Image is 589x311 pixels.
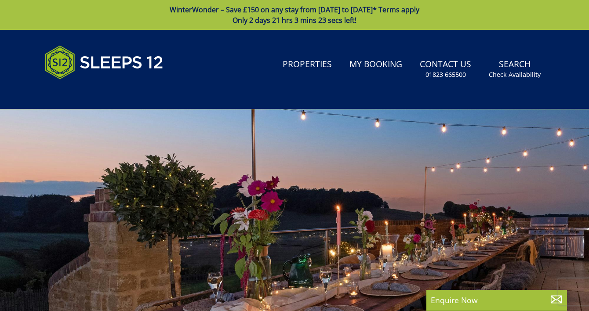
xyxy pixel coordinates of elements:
[40,90,133,97] iframe: Customer reviews powered by Trustpilot
[489,70,541,79] small: Check Availability
[279,55,335,75] a: Properties
[45,40,164,84] img: Sleeps 12
[425,70,466,79] small: 01823 665500
[233,15,356,25] span: Only 2 days 21 hrs 3 mins 23 secs left!
[416,55,475,83] a: Contact Us01823 665500
[431,294,563,306] p: Enquire Now
[485,55,544,83] a: SearchCheck Availability
[346,55,406,75] a: My Booking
